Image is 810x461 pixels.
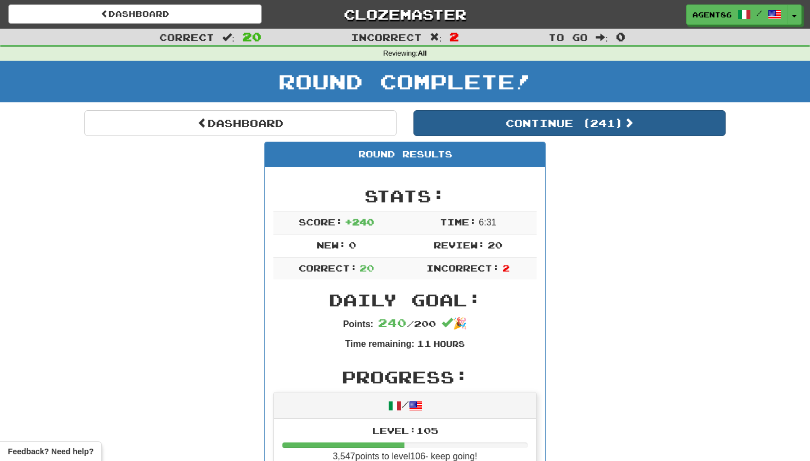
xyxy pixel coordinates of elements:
[616,30,625,43] span: 0
[299,263,357,273] span: Correct:
[430,33,442,42] span: :
[418,49,427,57] strong: All
[359,263,374,273] span: 20
[440,216,476,227] span: Time:
[502,263,510,273] span: 2
[413,110,726,136] button: Continue (241)
[265,142,545,167] div: Round Results
[434,339,465,349] small: Hours
[488,239,502,250] span: 20
[4,70,806,93] h1: Round Complete!
[351,31,422,43] span: Incorrect
[378,318,436,329] span: / 200
[345,339,415,349] strong: Time remaining:
[345,216,374,227] span: + 240
[548,31,588,43] span: To go
[273,368,537,386] h2: Progress:
[692,10,732,20] span: Agent86
[426,263,499,273] span: Incorrect:
[442,317,467,329] span: 🎉
[84,110,397,136] a: Dashboard
[349,239,356,250] span: 0
[417,338,431,349] span: 11
[242,30,262,43] span: 20
[317,239,346,250] span: New:
[757,9,762,17] span: /
[596,33,608,42] span: :
[278,4,532,24] a: Clozemaster
[274,392,536,419] div: /
[159,31,214,43] span: Correct
[273,291,537,309] h2: Daily Goal:
[8,4,262,24] a: Dashboard
[449,30,459,43] span: 2
[343,319,373,329] strong: Points:
[686,4,787,25] a: Agent86 /
[434,239,485,250] span: Review:
[273,187,537,205] h2: Stats:
[378,316,407,329] span: 240
[299,216,343,227] span: Score:
[222,33,235,42] span: :
[479,218,496,227] span: 6 : 31
[8,446,93,457] span: Open feedback widget
[372,425,438,436] span: Level: 105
